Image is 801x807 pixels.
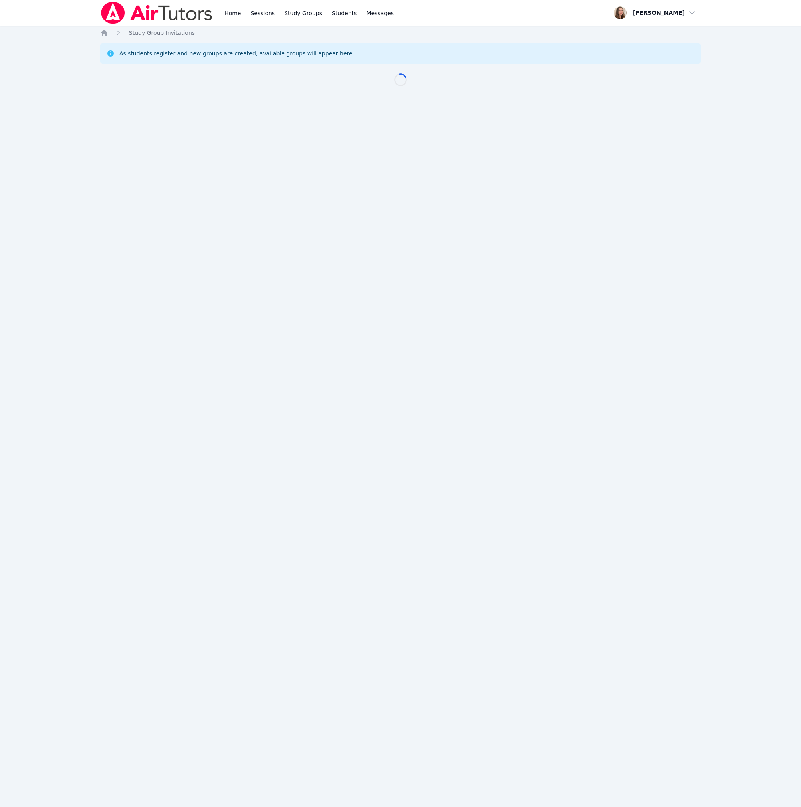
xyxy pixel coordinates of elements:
nav: Breadcrumb [100,29,701,37]
a: Study Group Invitations [129,29,195,37]
span: Messages [366,9,394,17]
span: Study Group Invitations [129,30,195,36]
div: As students register and new groups are created, available groups will appear here. [119,49,354,57]
img: Air Tutors [100,2,213,24]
